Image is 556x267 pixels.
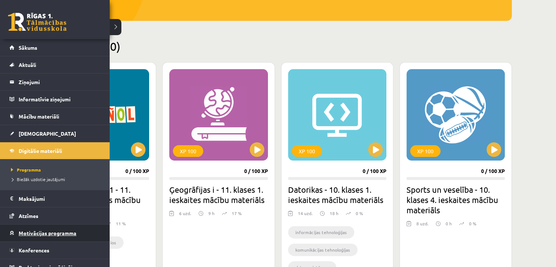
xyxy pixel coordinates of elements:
[330,210,338,217] p: 18 h
[416,220,428,231] div: 8 uzd.
[10,225,101,241] a: Motivācijas programma
[292,145,322,157] div: XP 100
[173,145,203,157] div: XP 100
[19,190,101,207] legend: Maksājumi
[19,61,36,68] span: Aktuāli
[19,147,62,154] span: Digitālie materiāli
[169,184,268,205] h2: Ģeogrāfijas i - 11. klases 1. ieskaites mācību materiāls
[208,210,215,217] p: 9 h
[9,167,41,173] span: Programma
[10,207,101,224] a: Atzīmes
[19,44,37,51] span: Sākums
[9,176,102,183] a: Biežāk uzdotie jautājumi
[44,39,512,53] h2: Pieejamie (10)
[232,210,242,217] p: 17 %
[179,210,191,221] div: 6 uzd.
[10,39,101,56] a: Sākums
[8,13,67,31] a: Rīgas 1. Tālmācības vidusskola
[288,244,358,256] li: komunikācijas tehnoloģijas
[10,74,101,90] a: Ziņojumi
[10,190,101,207] a: Maksājumi
[469,220,476,227] p: 0 %
[19,113,59,120] span: Mācību materiāli
[19,247,49,253] span: Konferences
[10,108,101,125] a: Mācību materiāli
[19,91,101,108] legend: Informatīvie ziņojumi
[298,210,313,221] div: 14 uzd.
[19,213,38,219] span: Atzīmes
[10,242,101,259] a: Konferences
[19,74,101,90] legend: Ziņojumi
[356,210,363,217] p: 0 %
[10,56,101,73] a: Aktuāli
[19,230,76,236] span: Motivācijas programma
[9,176,65,182] span: Biežāk uzdotie jautājumi
[406,184,505,215] h2: Sports un veselība - 10. klases 4. ieskaites mācību materiāls
[116,220,126,227] p: 11 %
[446,220,452,227] p: 0 h
[9,166,102,173] a: Programma
[410,145,440,157] div: XP 100
[19,130,76,137] span: [DEMOGRAPHIC_DATA]
[288,226,354,238] li: informācijas tehnoloģijas
[10,91,101,108] a: Informatīvie ziņojumi
[288,184,386,205] h2: Datorikas - 10. klases 1. ieskaites mācību materiāls
[10,142,101,159] a: Digitālie materiāli
[10,125,101,142] a: [DEMOGRAPHIC_DATA]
